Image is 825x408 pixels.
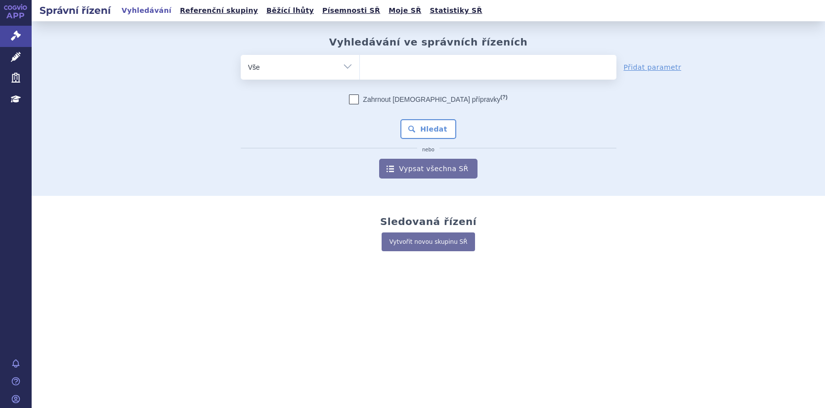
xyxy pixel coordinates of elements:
a: Vypsat všechna SŘ [379,159,477,179]
abbr: (?) [500,94,507,100]
a: Běžící lhůty [263,4,317,17]
h2: Správní řízení [32,3,119,17]
a: Přidat parametr [624,62,682,72]
a: Statistiky SŘ [427,4,485,17]
a: Vyhledávání [119,4,174,17]
a: Vytvořit novou skupinu SŘ [382,232,475,251]
h2: Sledovaná řízení [380,216,477,227]
a: Moje SŘ [386,4,424,17]
a: Referenční skupiny [177,4,261,17]
i: nebo [417,147,439,153]
a: Písemnosti SŘ [319,4,383,17]
label: Zahrnout [DEMOGRAPHIC_DATA] přípravky [349,94,507,104]
button: Hledat [400,119,456,139]
h2: Vyhledávání ve správních řízeních [329,36,528,48]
